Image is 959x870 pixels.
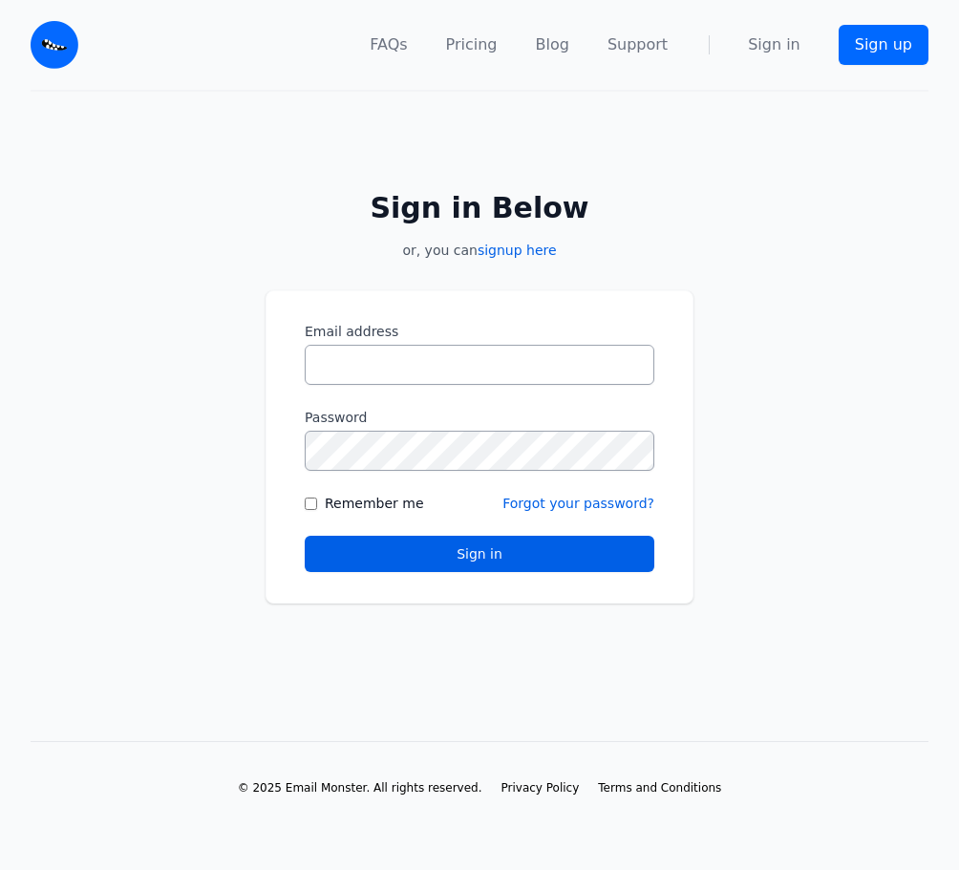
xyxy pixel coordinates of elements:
[446,33,498,56] a: Pricing
[305,536,654,572] button: Sign in
[266,191,693,225] h2: Sign in Below
[501,781,580,795] span: Privacy Policy
[266,241,693,260] p: or, you can
[501,780,580,796] a: Privacy Policy
[325,494,424,513] label: Remember me
[598,780,721,796] a: Terms and Conditions
[748,33,800,56] a: Sign in
[536,33,569,56] a: Blog
[305,408,654,427] label: Password
[31,21,78,69] img: Email Monster
[238,780,482,796] li: © 2025 Email Monster. All rights reserved.
[598,781,721,795] span: Terms and Conditions
[607,33,668,56] a: Support
[305,322,654,341] label: Email address
[502,496,654,511] a: Forgot your password?
[478,243,557,258] a: signup here
[370,33,407,56] a: FAQs
[839,25,928,65] a: Sign up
